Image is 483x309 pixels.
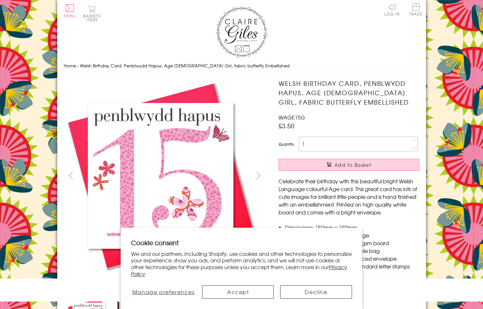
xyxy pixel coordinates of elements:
span: Manage preferences [132,288,195,296]
button: next [251,168,266,183]
span: WAGE15G [279,113,305,121]
button: Add to Basket [279,159,419,171]
span: Add to Basket [335,162,371,168]
a: Trade [409,3,423,17]
button: Menu [64,4,76,18]
button: Accept [202,285,274,299]
span: › [77,63,79,69]
a: Home [64,63,76,69]
img: Claire Giles Greetings Cards [216,6,268,58]
p: We and our partners, including Shopify, use cookies and other technologies to personalize your ex... [131,250,352,277]
span: Welsh Birthday Card, Penblwydd Hapus, Age [DEMOGRAPHIC_DATA] Girl, fabric butterfly Embellished [80,63,290,69]
label: Quantity [279,141,294,147]
li: Dimensions: 150mm x 150mm [285,223,419,231]
a: Log In [384,3,400,16]
span: 0 items [86,13,101,23]
button: Decline [280,285,352,299]
nav: breadcrumbs [64,59,420,73]
p: Celebrate their birthday with this beautiful bright Welsh Language colourful Age card. This great... [279,177,419,216]
span: Menu [64,13,76,19]
h2: Cookie consent [131,238,352,247]
a: Privacy Policy [131,263,347,278]
span: £3.50 [279,121,294,130]
button: Manage preferences [131,285,196,299]
img: Welsh Birthday Card, Penblwydd Hapus, Age 15 Girl, fabric butterfly Embellished [64,79,258,273]
h1: Welsh Birthday Card, Penblwydd Hapus, Age [DEMOGRAPHIC_DATA] Girl, fabric butterfly Embellished [279,79,419,107]
span: Trade [409,3,423,16]
button: prev [64,168,78,183]
button: Basket0 items [83,5,101,22]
